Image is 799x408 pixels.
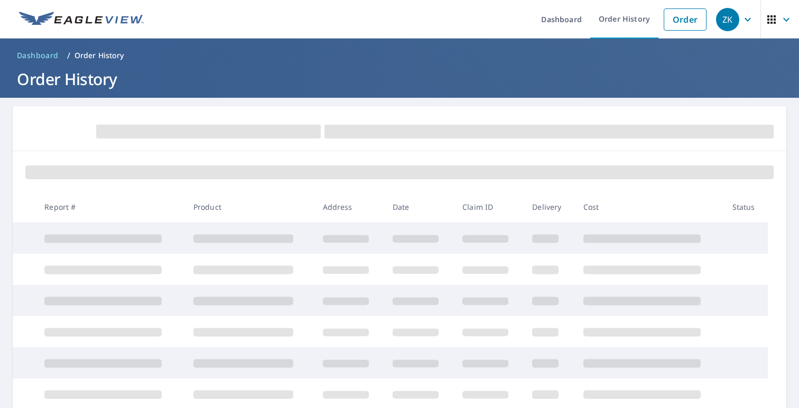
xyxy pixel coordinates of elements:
th: Product [185,191,314,222]
th: Report # [36,191,184,222]
th: Claim ID [454,191,524,222]
p: Order History [75,50,124,61]
a: Order [664,8,707,31]
a: Dashboard [13,47,63,64]
li: / [67,49,70,62]
h1: Order History [13,68,786,90]
div: ZK [716,8,739,31]
img: EV Logo [19,12,144,27]
th: Status [724,191,768,222]
nav: breadcrumb [13,47,786,64]
span: Dashboard [17,50,59,61]
th: Date [384,191,454,222]
th: Cost [575,191,724,222]
th: Address [314,191,384,222]
th: Delivery [524,191,575,222]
